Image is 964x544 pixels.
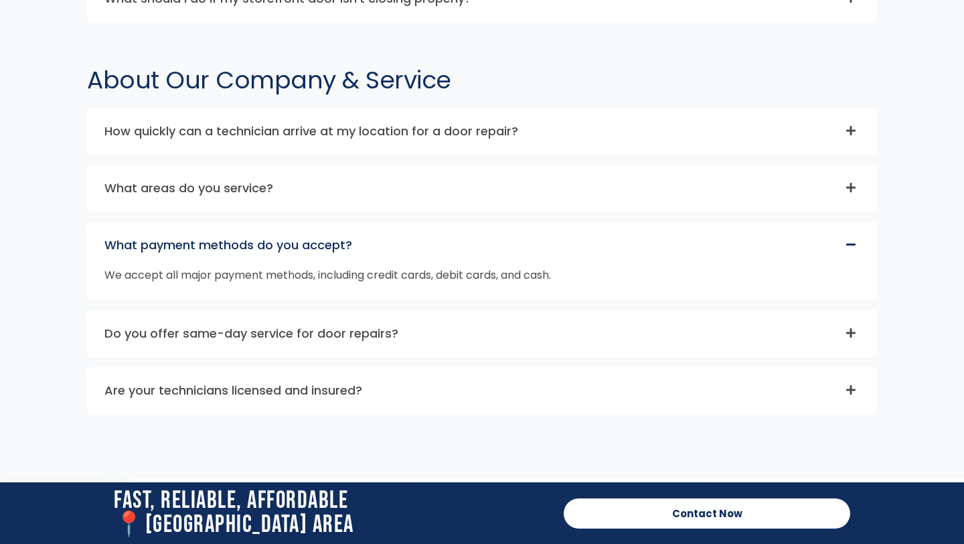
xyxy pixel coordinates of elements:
div: What payment methods do you accept? [88,222,876,268]
h2: About Our Company & Service [87,66,877,94]
div: How quickly can a technician arrive at my location for a door repair? [88,109,876,154]
div: Are your technicians licensed and insured? [88,368,876,413]
a: How quickly can a technician arrive at my location for a door repair? [104,123,518,139]
a: What payment methods do you accept? [104,236,352,253]
a: What areas do you service? [104,180,273,196]
a: Are your technicians licensed and insured? [104,382,362,399]
span: Contact Now [672,508,742,519]
div: What payment methods do you accept? [88,268,876,299]
div: What areas do you service? [88,165,876,211]
a: Do you offer same-day service for door repairs? [104,325,398,342]
div: Do you offer same-day service for door repairs? [88,311,876,356]
a: Contact Now [564,498,850,529]
h2: Fast, Reliable, Affordable 📍[GEOGRAPHIC_DATA] Area [114,489,550,537]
